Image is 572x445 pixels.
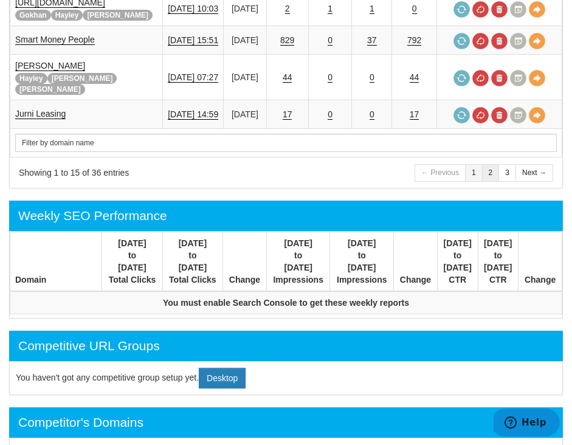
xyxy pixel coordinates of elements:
[83,10,153,21] span: [PERSON_NAME]
[223,232,267,292] th: Change
[163,298,409,308] strong: You must enable Search Console to get these weekly reports
[51,10,83,21] span: Hayley
[330,232,394,292] th: [DATE] to [DATE] Impressions
[472,70,489,86] a: Cancel in-progress audit
[437,232,478,292] th: [DATE] to [DATE] CTR
[19,167,271,179] div: Showing 1 to 15 of 36 entries
[10,232,102,292] th: Domain
[510,33,526,49] a: Crawl History
[478,232,519,292] th: [DATE] to [DATE] CTR
[498,164,516,182] a: 3
[412,4,417,14] a: 0
[328,72,333,83] a: 0
[285,4,290,14] a: 2
[328,4,333,14] a: 1
[510,1,526,18] a: Crawl History
[453,33,470,49] a: Request a crawl
[370,109,374,120] a: 0
[328,35,333,46] a: 0
[168,35,218,46] a: [DATE] 15:51
[465,164,483,182] a: 1
[328,109,333,120] a: 0
[18,413,143,432] div: Competitor's Domains
[482,164,500,182] a: 2
[15,109,66,119] a: Jurni Leasing
[168,4,218,14] a: [DATE] 10:03
[15,84,85,95] span: [PERSON_NAME]
[47,73,117,84] span: [PERSON_NAME]
[283,109,292,120] a: 17
[510,70,526,86] a: Crawl History
[491,70,508,86] a: Delete most recent audit
[519,232,562,292] th: Change
[367,35,377,46] a: 37
[280,35,294,46] a: 829
[472,1,489,18] a: Cancel in-progress audit
[9,361,563,395] div: You haven't got any competitive group setup yet.
[224,100,267,129] td: [DATE]
[15,61,85,71] a: [PERSON_NAME]
[410,72,419,83] a: 44
[453,1,470,18] a: Request a crawl
[15,134,557,152] input: Search
[224,26,267,55] td: [DATE]
[529,33,545,49] a: View Domain Overview
[199,368,246,388] a: Desktop
[394,232,438,292] th: Change
[18,207,167,225] div: Weekly SEO Performance
[529,70,545,86] a: View Domain Overview
[472,107,489,123] a: Cancel in-progress audit
[491,33,508,49] a: Delete most recent audit
[168,72,218,83] a: [DATE] 07:27
[453,70,470,86] a: Request a crawl
[162,232,222,292] th: [DATE] to [DATE] Total Clicks
[224,55,267,100] td: [DATE]
[453,107,470,123] a: Request a crawl
[529,107,545,123] a: View Domain Overview
[168,109,218,120] a: [DATE] 14:59
[491,1,508,18] a: Delete most recent audit
[102,232,162,292] th: [DATE] to [DATE] Total Clicks
[510,107,526,123] a: Crawl History
[494,409,560,439] iframe: Opens a widget where you can find more information
[415,164,466,182] a: ← Previous
[370,72,374,83] a: 0
[15,10,51,21] span: Gokhan
[491,107,508,123] a: Delete most recent audit
[472,33,489,49] a: Cancel in-progress audit
[410,109,419,120] a: 17
[515,164,553,182] a: Next →
[15,73,47,84] span: Hayley
[266,232,330,292] th: [DATE] to [DATE] Impressions
[370,4,374,14] a: 1
[283,72,292,83] a: 44
[18,337,160,355] div: Competitive URL Groups
[15,35,95,45] a: Smart Money People
[407,35,421,46] a: 792
[529,1,545,18] a: View Domain Overview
